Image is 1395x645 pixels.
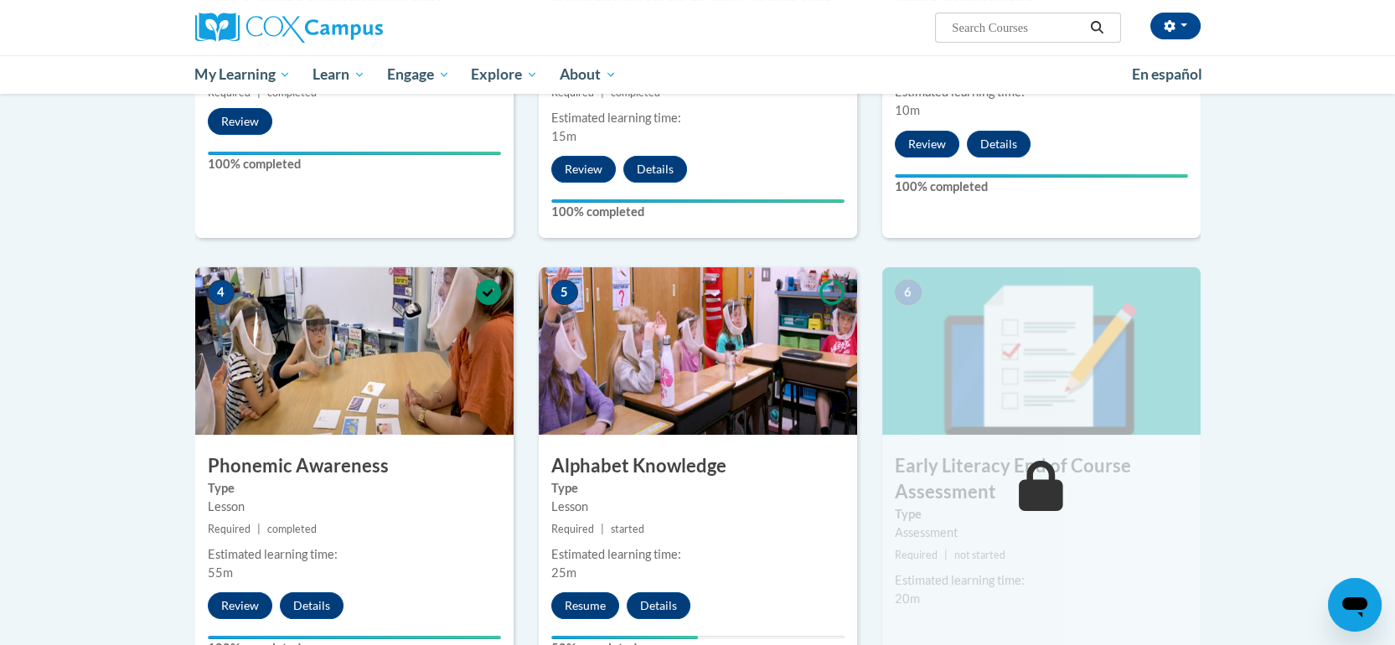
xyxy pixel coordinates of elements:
[208,545,501,564] div: Estimated learning time:
[551,280,578,305] span: 5
[313,64,365,85] span: Learn
[208,280,235,305] span: 4
[895,549,938,561] span: Required
[895,591,920,606] span: 20m
[895,280,922,305] span: 6
[208,155,501,173] label: 100% completed
[627,592,690,619] button: Details
[1132,65,1202,83] span: En español
[551,129,576,143] span: 15m
[208,523,251,535] span: Required
[551,636,698,639] div: Your progress
[170,55,1226,94] div: Main menu
[895,505,1188,524] label: Type
[208,498,501,516] div: Lesson
[539,453,857,479] h3: Alphabet Knowledge
[195,13,514,43] a: Cox Campus
[882,453,1201,505] h3: Early Literacy End of Course Assessment
[195,13,383,43] img: Cox Campus
[551,156,616,183] button: Review
[560,64,617,85] span: About
[551,109,845,127] div: Estimated learning time:
[376,55,461,94] a: Engage
[460,55,549,94] a: Explore
[1121,57,1213,92] a: En español
[895,103,920,117] span: 10m
[539,267,857,435] img: Course Image
[551,498,845,516] div: Lesson
[195,267,514,435] img: Course Image
[1150,13,1201,39] button: Account Settings
[895,174,1188,178] div: Your progress
[1328,578,1382,632] iframe: Button to launch messaging window
[895,571,1188,590] div: Estimated learning time:
[387,64,450,85] span: Engage
[611,523,644,535] span: started
[208,592,272,619] button: Review
[208,152,501,155] div: Your progress
[551,592,619,619] button: Resume
[551,545,845,564] div: Estimated learning time:
[895,178,1188,196] label: 100% completed
[549,55,628,94] a: About
[551,479,845,498] label: Type
[551,199,845,203] div: Your progress
[208,636,501,639] div: Your progress
[267,523,317,535] span: completed
[954,549,1005,561] span: not started
[195,453,514,479] h3: Phonemic Awareness
[950,18,1084,38] input: Search Courses
[208,565,233,580] span: 55m
[944,549,948,561] span: |
[208,108,272,135] button: Review
[551,565,576,580] span: 25m
[194,64,291,85] span: My Learning
[967,131,1031,157] button: Details
[257,523,261,535] span: |
[895,524,1188,542] div: Assessment
[184,55,302,94] a: My Learning
[551,523,594,535] span: Required
[623,156,687,183] button: Details
[895,131,959,157] button: Review
[882,267,1201,435] img: Course Image
[601,523,604,535] span: |
[302,55,376,94] a: Learn
[280,592,344,619] button: Details
[551,203,845,221] label: 100% completed
[1084,18,1109,38] button: Search
[471,64,538,85] span: Explore
[208,479,501,498] label: Type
